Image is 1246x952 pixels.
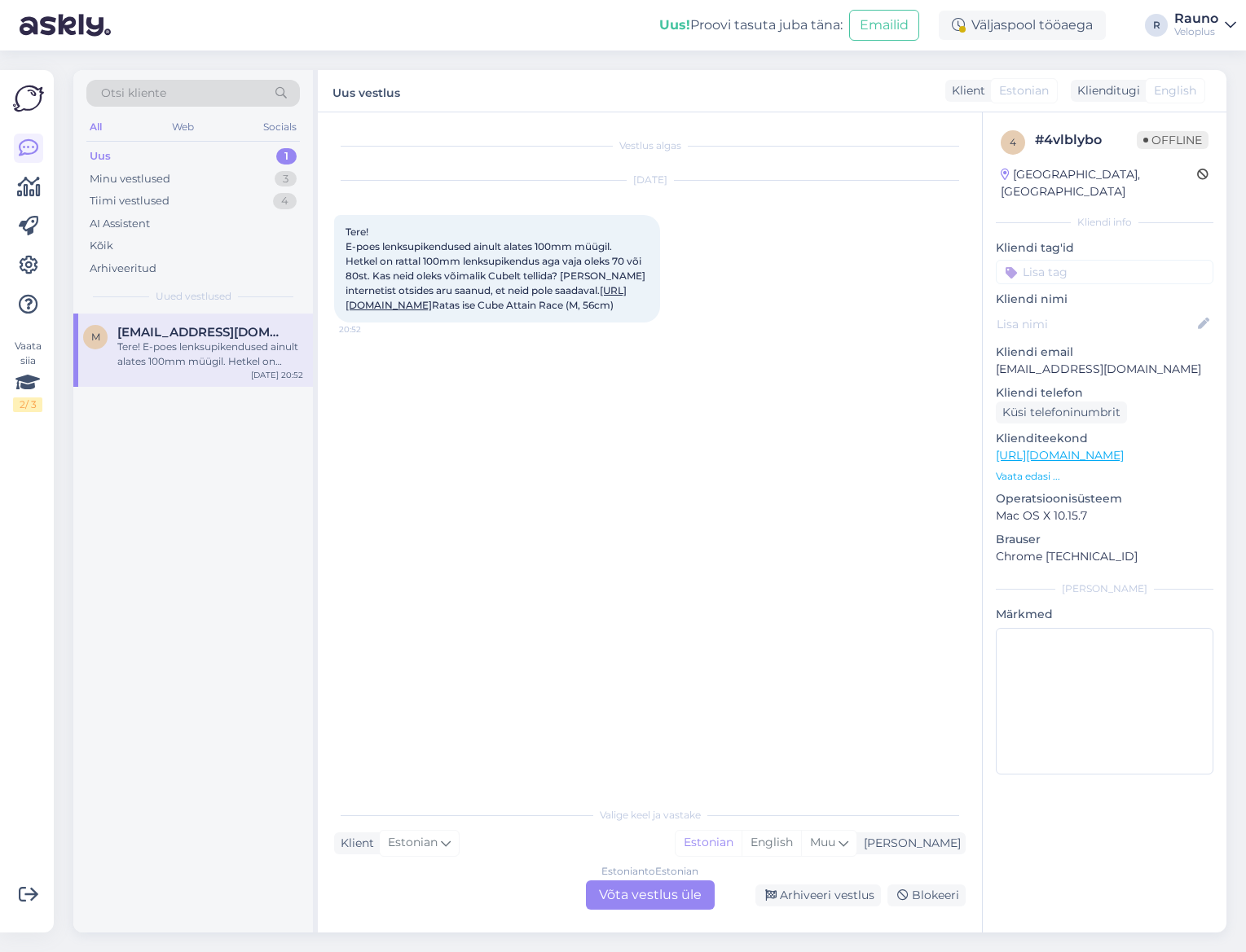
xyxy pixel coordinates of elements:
div: Klient [945,82,985,99]
span: 4 [1010,136,1016,148]
div: Väljaspool tööaega [939,11,1106,40]
div: [DATE] [334,173,966,187]
label: Uus vestlus [332,80,400,102]
div: 2 / 3 [13,397,42,412]
div: 1 [276,148,297,165]
div: Rauno [1174,12,1218,25]
input: Lisa nimi [997,315,1195,333]
p: Kliendi email [996,344,1213,361]
a: RaunoVeloplus [1174,12,1236,38]
div: R [1145,14,1168,37]
span: Tere! E-poes lenksupikendused ainult alates 100mm müügil. Hetkel on rattal 100mm lenksupikendus a... [346,226,648,311]
div: Klient [334,835,374,852]
p: Operatsioonisüsteem [996,490,1213,507]
div: 4 [273,193,297,209]
div: Proovi tasuta juba täna: [659,15,843,35]
div: [PERSON_NAME] [996,581,1213,596]
p: Kliendi tag'id [996,239,1213,257]
button: Emailid [849,10,919,41]
div: [DATE] 20:52 [251,369,303,381]
div: English [742,831,801,855]
div: # 4vlblybo [1035,130,1137,150]
img: Askly Logo [13,83,44,114]
div: Vestlus algas [334,138,966,153]
span: Muu [810,835,835,849]
span: m [91,331,100,343]
p: [EMAIL_ADDRESS][DOMAIN_NAME] [996,361,1213,378]
p: Mac OS X 10.15.7 [996,507,1213,524]
div: Socials [260,116,300,138]
div: All [86,116,105,138]
a: [URL][DOMAIN_NAME] [996,448,1124,463]
div: Võta vestlus üle [586,880,715,910]
div: AI Assistent [90,216,150,232]
div: Tiimi vestlused [90,193,170,209]
p: Kliendi nimi [996,291,1213,308]
span: Uued vestlused [156,289,231,304]
span: Estonian [388,834,438,852]
p: Brauser [996,531,1213,548]
span: Offline [1137,131,1209,149]
div: 3 [275,171,297,187]
span: Otsi kliente [101,85,166,102]
div: Estonian [676,831,742,855]
input: Lisa tag [996,260,1213,284]
div: Küsi telefoninumbrit [996,401,1127,423]
p: Märkmed [996,606,1213,623]
div: Uus [90,148,111,165]
div: Kliendi info [996,215,1213,230]
div: Arhiveeri vestlus [755,884,881,906]
b: Uus! [659,17,690,33]
div: Estonian to Estonian [601,864,698,879]
span: melviniito@hotmail.com [117,325,287,340]
div: Tere! E-poes lenksupikendused ainult alates 100mm müügil. Hetkel on rattal 100mm lenksupikendus a... [117,340,303,369]
span: 20:52 [339,323,400,336]
div: [PERSON_NAME] [857,835,961,852]
div: Blokeeri [887,884,966,906]
div: Klienditugi [1071,82,1140,99]
div: Valige keel ja vastake [334,808,966,823]
p: Klienditeekond [996,430,1213,447]
div: Veloplus [1174,25,1218,38]
p: Chrome [TECHNICAL_ID] [996,548,1213,565]
div: [GEOGRAPHIC_DATA], [GEOGRAPHIC_DATA] [1001,166,1197,200]
p: Kliendi telefon [996,384,1213,401]
span: English [1154,82,1196,99]
span: Estonian [999,82,1049,99]
div: Kõik [90,238,113,254]
p: Vaata edasi ... [996,469,1213,484]
div: Web [169,116,197,138]
div: Vaata siia [13,339,42,412]
div: Minu vestlused [90,171,170,187]
div: Arhiveeritud [90,261,156,277]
